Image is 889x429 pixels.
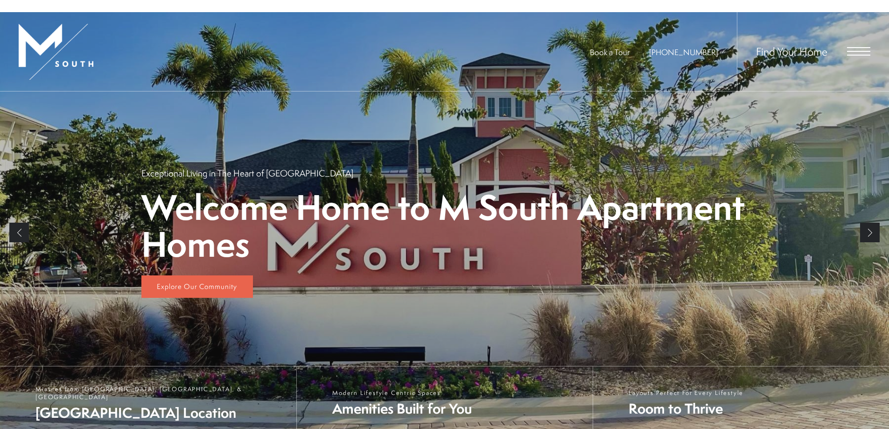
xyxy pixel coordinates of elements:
p: Welcome Home to M South Apartment Homes [141,189,748,262]
a: Call Us at 813-570-8014 [649,47,718,57]
span: [PHONE_NUMBER] [649,47,718,57]
img: MSouth [19,24,93,80]
span: [GEOGRAPHIC_DATA] Location [35,403,287,422]
a: Book a Tour [590,47,630,57]
span: Minutes from [GEOGRAPHIC_DATA], [GEOGRAPHIC_DATA], & [GEOGRAPHIC_DATA] [35,385,287,401]
a: Previous [9,223,29,242]
span: Modern Lifestyle Centric Spaces [332,389,472,397]
a: Explore Our Community [141,275,253,298]
a: Find Your Home [756,44,827,59]
span: Explore Our Community [157,281,237,291]
span: Amenities Built for You [332,399,472,418]
button: Open Menu [847,47,870,56]
a: Next [860,223,880,242]
span: Layouts Perfect For Every Lifestyle [629,389,743,397]
span: Room to Thrive [629,399,743,418]
p: Exceptional Living in The Heart of [GEOGRAPHIC_DATA] [141,167,353,179]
